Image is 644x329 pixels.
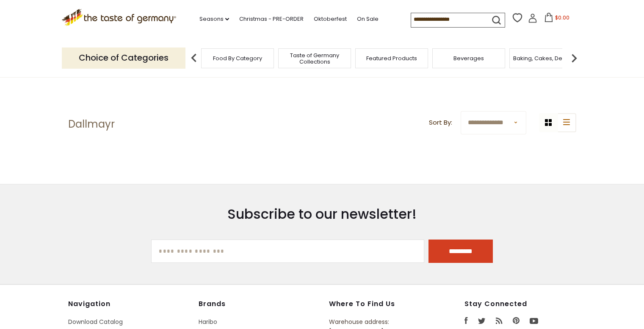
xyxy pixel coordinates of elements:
[357,14,379,24] a: On Sale
[566,50,583,67] img: next arrow
[68,318,123,326] a: Download Catalog
[68,118,115,131] h1: Dallmayr
[199,14,229,24] a: Seasons
[539,13,575,25] button: $0.00
[513,55,579,61] a: Baking, Cakes, Desserts
[239,14,304,24] a: Christmas - PRE-ORDER
[366,55,417,61] a: Featured Products
[185,50,202,67] img: previous arrow
[314,14,347,24] a: Oktoberfest
[199,318,217,326] a: Haribo
[199,300,321,308] h4: Brands
[453,55,484,61] a: Beverages
[329,300,426,308] h4: Where to find us
[151,206,493,223] h3: Subscribe to our newsletter!
[213,55,262,61] a: Food By Category
[464,300,576,308] h4: Stay Connected
[281,52,348,65] a: Taste of Germany Collections
[62,47,185,68] p: Choice of Categories
[429,117,452,128] label: Sort By:
[68,300,190,308] h4: Navigation
[555,14,569,21] span: $0.00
